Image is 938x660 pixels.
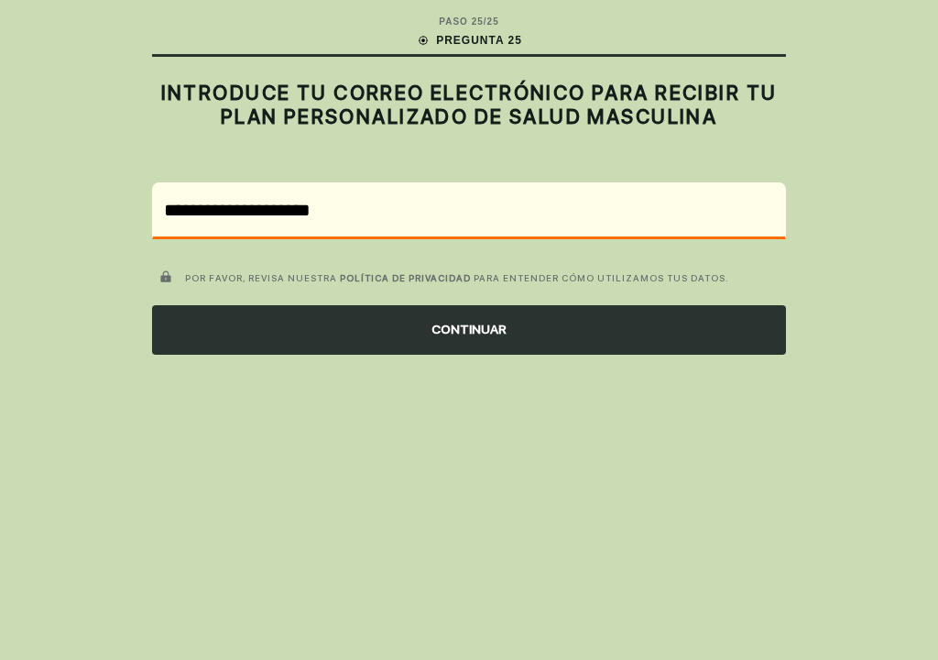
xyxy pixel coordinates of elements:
[185,272,729,283] span: POR FAVOR, REVISA NUESTRA PARA ENTENDER CÓMO UTILIZAMOS TUS DATOS.
[152,305,786,355] div: CONTINUAR
[439,15,498,28] div: PASO 25 / 25
[152,81,786,129] h2: INTRODUCE TU CORREO ELECTRÓNICO PARA RECIBIR TU PLAN PERSONALIZADO DE SALUD MASCULINA
[340,272,471,283] a: POLÍTICA DE PRIVACIDAD
[416,32,522,49] div: PREGUNTA 25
